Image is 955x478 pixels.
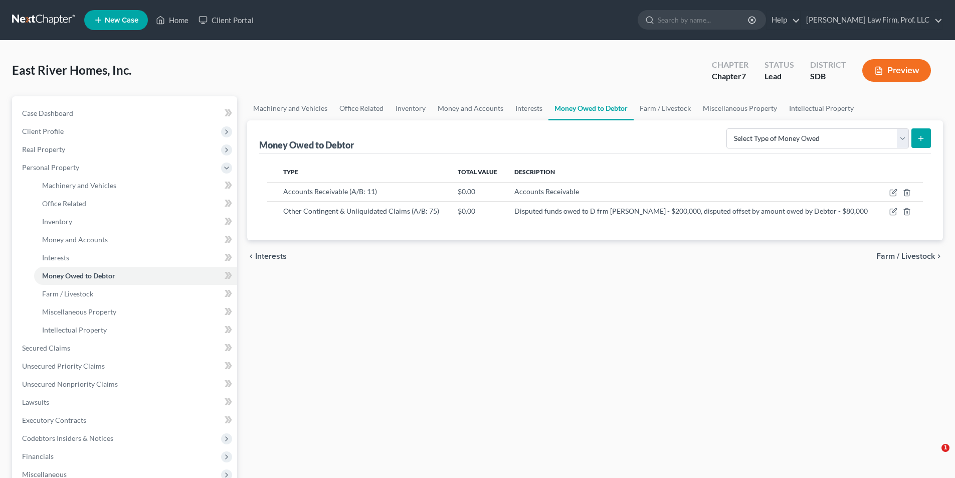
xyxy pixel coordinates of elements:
button: Preview [862,59,931,82]
a: Office Related [34,195,237,213]
a: Inventory [390,96,432,120]
a: Executory Contracts [14,411,237,429]
a: Intellectual Property [783,96,860,120]
span: $0.00 [458,207,475,215]
span: Client Profile [22,127,64,135]
span: 1 [941,444,949,452]
a: Lawsuits [14,393,237,411]
iframe: Intercom live chat [921,444,945,468]
span: Interests [42,253,69,262]
span: Case Dashboard [22,109,73,117]
a: Unsecured Priority Claims [14,357,237,375]
span: Financials [22,452,54,460]
input: Search by name... [658,11,749,29]
a: Office Related [333,96,390,120]
span: Total Value [458,168,497,176]
div: Chapter [712,59,748,71]
div: Lead [765,71,794,82]
div: Chapter [712,71,748,82]
a: Client Portal [194,11,259,29]
a: Money and Accounts [432,96,509,120]
a: Farm / Livestock [34,285,237,303]
button: chevron_left Interests [247,252,287,260]
span: Lawsuits [22,398,49,406]
a: Case Dashboard [14,104,237,122]
span: Other Contingent & Unliquidated Claims (A/B: 75) [283,207,439,215]
a: Farm / Livestock [634,96,697,120]
span: Real Property [22,145,65,153]
span: Miscellaneous Property [42,307,116,316]
div: Status [765,59,794,71]
span: Unsecured Nonpriority Claims [22,380,118,388]
span: Codebtors Insiders & Notices [22,434,113,442]
span: Personal Property [22,163,79,172]
span: East River Homes, Inc. [12,63,131,77]
a: Money Owed to Debtor [548,96,634,120]
span: Accounts Receivable (A/B: 11) [283,187,377,196]
span: Accounts Receivable [514,187,579,196]
span: Intellectual Property [42,326,107,334]
a: Unsecured Nonpriority Claims [14,375,237,393]
span: Secured Claims [22,344,70,352]
span: Money Owed to Debtor [42,271,115,280]
a: Interests [34,249,237,267]
div: District [810,59,846,71]
span: Inventory [42,217,72,226]
a: Miscellaneous Property [697,96,783,120]
span: Disputed funds owed to D frm [PERSON_NAME] - $200,000, disputed offset by amount owed by Debtor -... [514,207,868,215]
div: SDB [810,71,846,82]
a: Money and Accounts [34,231,237,249]
span: Interests [255,252,287,260]
a: Money Owed to Debtor [34,267,237,285]
span: New Case [105,17,138,24]
button: Farm / Livestock chevron_right [876,252,943,260]
a: Machinery and Vehicles [247,96,333,120]
i: chevron_left [247,252,255,260]
a: Help [767,11,800,29]
span: 7 [741,71,746,81]
span: Farm / Livestock [42,289,93,298]
div: Money Owed to Debtor [259,139,356,151]
a: Inventory [34,213,237,231]
span: Type [283,168,298,176]
a: Miscellaneous Property [34,303,237,321]
i: chevron_right [935,252,943,260]
a: Intellectual Property [34,321,237,339]
span: Machinery and Vehicles [42,181,116,190]
a: Secured Claims [14,339,237,357]
span: Money and Accounts [42,235,108,244]
span: Farm / Livestock [876,252,935,260]
a: Home [151,11,194,29]
span: Unsecured Priority Claims [22,362,105,370]
a: Machinery and Vehicles [34,177,237,195]
span: Executory Contracts [22,416,86,424]
a: [PERSON_NAME] Law Firm, Prof. LLC [801,11,942,29]
span: $0.00 [458,187,475,196]
a: Interests [509,96,548,120]
span: Description [514,168,555,176]
span: Office Related [42,199,86,208]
